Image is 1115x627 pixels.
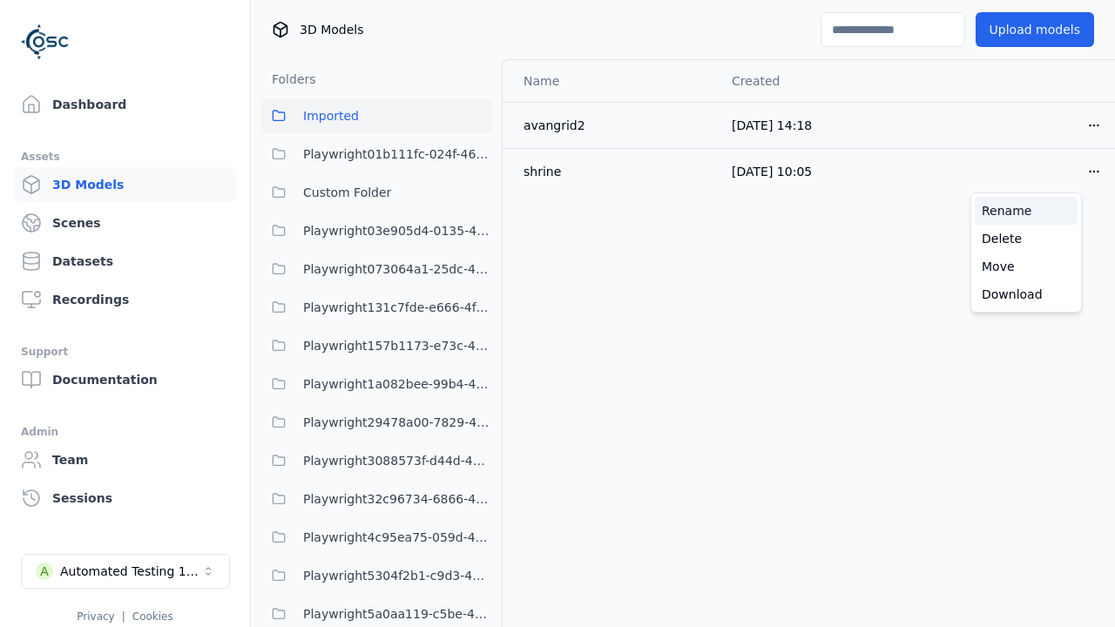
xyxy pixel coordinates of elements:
[975,225,1078,253] a: Delete
[975,280,1078,308] a: Download
[975,197,1078,225] a: Rename
[975,253,1078,280] a: Move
